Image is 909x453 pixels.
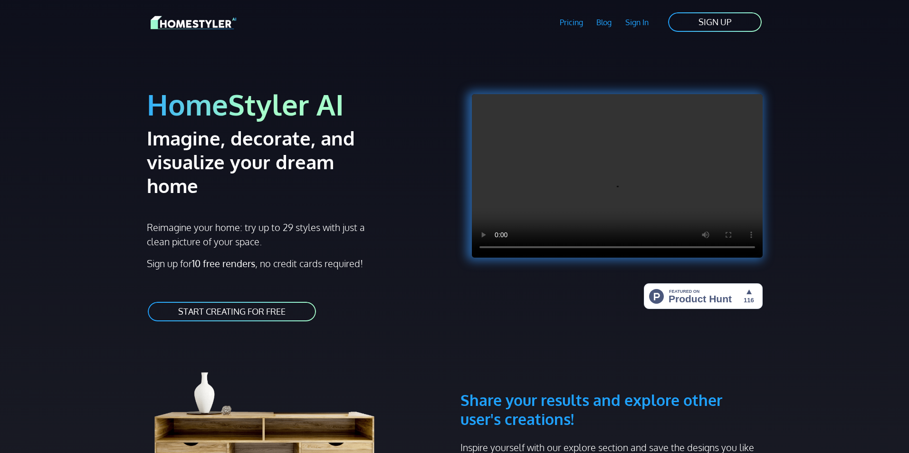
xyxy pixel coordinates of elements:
[147,87,449,122] h1: HomeStyler AI
[151,14,236,31] img: HomeStyler AI logo
[147,256,449,270] p: Sign up for , no credit cards required!
[644,283,763,309] img: HomeStyler AI - Interior Design Made Easy: One Click to Your Dream Home | Product Hunt
[147,220,373,249] p: Reimagine your home: try up to 29 styles with just a clean picture of your space.
[619,11,656,33] a: Sign In
[590,11,619,33] a: Blog
[147,301,317,322] a: START CREATING FOR FREE
[147,126,389,197] h2: Imagine, decorate, and visualize your dream home
[667,11,763,33] a: SIGN UP
[460,345,763,429] h3: Share your results and explore other user's creations!
[553,11,590,33] a: Pricing
[192,257,255,270] strong: 10 free renders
